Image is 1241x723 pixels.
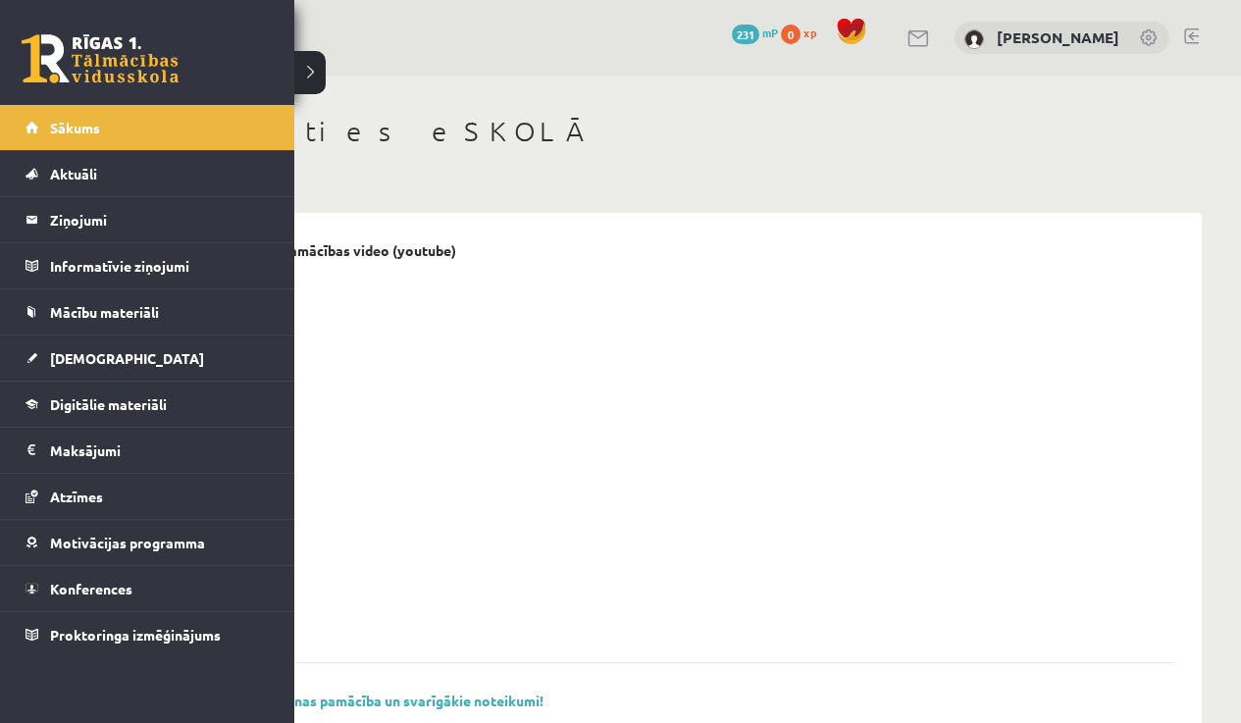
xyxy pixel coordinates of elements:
a: Mācību materiāli [26,289,270,335]
a: 0 xp [781,25,826,40]
span: Atzīmes [50,488,103,505]
span: [DEMOGRAPHIC_DATA] [50,349,204,367]
img: Evita Kučāne [964,29,984,49]
span: Konferences [50,580,132,597]
span: xp [803,25,816,40]
span: Digitālie materiāli [50,395,167,413]
a: [DEMOGRAPHIC_DATA] [26,336,270,381]
span: Motivācijas programma [50,534,205,551]
legend: Ziņojumi [50,197,270,242]
a: Maksājumi [26,428,270,473]
span: 231 [732,25,759,44]
h1: Kā mācīties eSKOLĀ [118,115,1202,148]
legend: Informatīvie ziņojumi [50,243,270,288]
p: eSKOLAS lietošanas pamācības video (youtube) [147,242,456,259]
a: Ziņojumi [26,197,270,242]
a: Proktoringa izmēģinājums [26,612,270,657]
span: mP [762,25,778,40]
legend: Maksājumi [50,428,270,473]
a: R1TV eSKOLAS lietošanas pamācība un svarīgākie noteikumi! [147,692,543,709]
a: Informatīvie ziņojumi [26,243,270,288]
a: Sākums [26,105,270,150]
span: Proktoringa izmēģinājums [50,626,221,644]
a: Rīgas 1. Tālmācības vidusskola [22,34,179,83]
span: 0 [781,25,801,44]
span: Aktuāli [50,165,97,182]
a: 231 mP [732,25,778,40]
a: Aktuāli [26,151,270,196]
span: Sākums [50,119,100,136]
a: Konferences [26,566,270,611]
a: Atzīmes [26,474,270,519]
a: Motivācijas programma [26,520,270,565]
a: Digitālie materiāli [26,382,270,427]
a: [PERSON_NAME] [997,27,1119,47]
span: Mācību materiāli [50,303,159,321]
